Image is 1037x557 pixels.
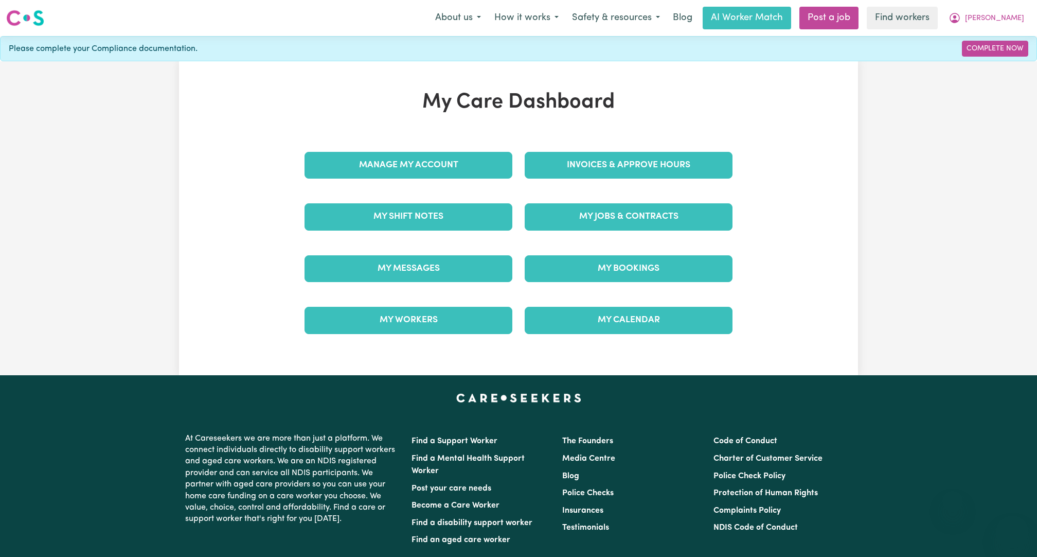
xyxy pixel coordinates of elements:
a: Police Check Policy [713,472,785,480]
span: [PERSON_NAME] [965,13,1024,24]
img: Careseekers logo [6,9,44,27]
a: Careseekers home page [456,394,581,402]
a: My Jobs & Contracts [525,203,732,230]
p: At Careseekers we are more than just a platform. We connect individuals directly to disability su... [185,429,399,529]
button: Safety & resources [565,7,667,29]
a: Find workers [867,7,938,29]
a: Blog [667,7,699,29]
a: Insurances [562,507,603,515]
a: Charter of Customer Service [713,455,823,463]
a: NDIS Code of Conduct [713,524,798,532]
h1: My Care Dashboard [298,90,739,115]
a: My Shift Notes [305,203,512,230]
button: About us [428,7,488,29]
a: Media Centre [562,455,615,463]
a: Find a disability support worker [412,519,532,527]
a: Find a Mental Health Support Worker [412,455,525,475]
a: Post your care needs [412,484,491,493]
a: AI Worker Match [703,7,791,29]
a: My Workers [305,307,512,334]
a: My Messages [305,255,512,282]
a: Code of Conduct [713,437,777,445]
a: Become a Care Worker [412,501,499,510]
a: Blog [562,472,579,480]
a: Careseekers logo [6,6,44,30]
a: Complaints Policy [713,507,781,515]
a: Find an aged care worker [412,536,510,544]
a: Manage My Account [305,152,512,179]
iframe: Button to launch messaging window [996,516,1029,549]
button: My Account [942,7,1031,29]
a: Testimonials [562,524,609,532]
a: My Bookings [525,255,732,282]
button: How it works [488,7,565,29]
a: The Founders [562,437,613,445]
a: Police Checks [562,489,614,497]
span: Please complete your Compliance documentation. [9,43,198,55]
a: Complete Now [962,41,1028,57]
iframe: Close message [942,491,963,512]
a: My Calendar [525,307,732,334]
a: Invoices & Approve Hours [525,152,732,179]
a: Find a Support Worker [412,437,497,445]
a: Post a job [799,7,859,29]
a: Protection of Human Rights [713,489,818,497]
